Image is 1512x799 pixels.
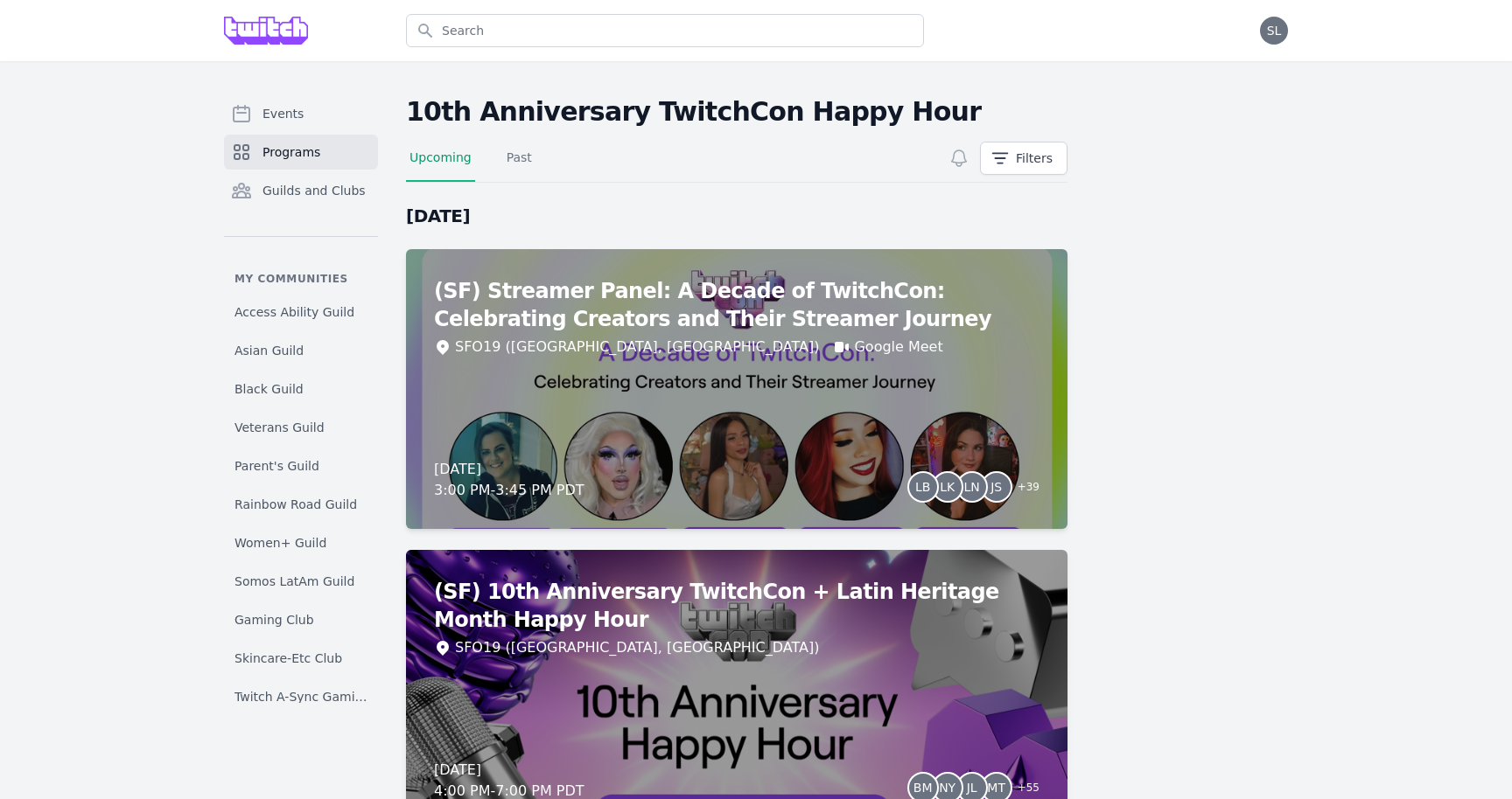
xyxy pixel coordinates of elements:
span: LB [915,481,930,493]
span: Rainbow Road Guild [234,496,357,513]
h2: (SF) Streamer Panel: A Decade of TwitchCon: Celebrating Creators and Their Streamer Journey [434,277,1039,333]
span: Somos LatAm Guild [234,573,354,590]
a: Upcoming [406,149,475,182]
a: Veterans Guild [224,412,378,443]
span: Women+ Guild [234,534,326,552]
a: Events [224,96,378,131]
img: Grove [224,17,308,45]
a: Skincare-Etc Club [224,643,378,674]
a: Google Meet [854,337,942,358]
button: SL [1260,17,1288,45]
a: Rainbow Road Guild [224,489,378,520]
a: Twitch A-Sync Gaming (TAG) Club [224,681,378,712]
a: Past [503,149,535,182]
span: Asian Guild [234,342,304,359]
a: Programs [224,135,378,170]
div: [DATE] 3:00 PM - 3:45 PM PDT [434,459,584,501]
span: Programs [262,143,320,161]
nav: Sidebar [224,96,378,703]
span: Skincare-Etc Club [234,650,342,667]
div: SFO19 ([GEOGRAPHIC_DATA], [GEOGRAPHIC_DATA]) [455,337,819,358]
a: Parent's Guild [224,450,378,482]
span: Veterans Guild [234,419,325,436]
span: JL [967,782,977,794]
span: Parent's Guild [234,457,319,475]
span: NY [939,782,955,794]
a: Women+ Guild [224,527,378,559]
span: Twitch A-Sync Gaming (TAG) Club [234,688,367,705]
a: Access Ability Guild [224,296,378,328]
div: SFO19 ([GEOGRAPHIC_DATA], [GEOGRAPHIC_DATA]) [455,637,819,658]
a: (SF) Streamer Panel: A Decade of TwitchCon: Celebrating Creators and Their Streamer JourneySFO19 ... [406,249,1067,529]
span: Black Guild [234,380,304,398]
span: Gaming Club [234,611,314,629]
h2: (SF) 10th Anniversary TwitchCon + Latin Heritage Month Happy Hour [434,578,1039,634]
a: Asian Guild [224,335,378,366]
span: LK [940,481,955,493]
span: SL [1267,24,1282,37]
span: BM [913,782,933,794]
span: LN [964,481,980,493]
span: MT [987,782,1005,794]
button: Subscribe [945,144,973,172]
span: JS [990,481,1002,493]
h2: 10th Anniversary TwitchCon Happy Hour [406,96,1067,128]
span: Access Ability Guild [234,303,354,321]
a: Black Guild [224,373,378,405]
span: Events [262,105,304,122]
a: Guilds and Clubs [224,173,378,208]
span: Guilds and Clubs [262,182,366,199]
input: Search [406,14,924,47]
a: Somos LatAm Guild [224,566,378,597]
a: Gaming Club [224,604,378,636]
p: My communities [224,272,378,286]
button: Filters [980,142,1067,175]
h2: [DATE] [406,204,1067,228]
span: + 39 [1007,476,1039,501]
